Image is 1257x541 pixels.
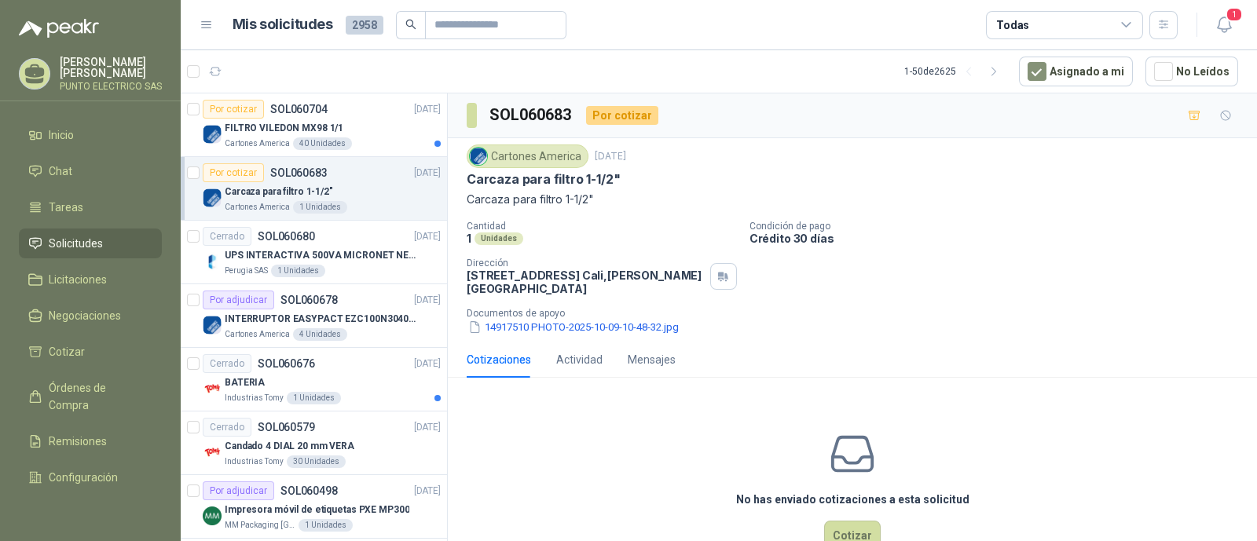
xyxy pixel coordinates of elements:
div: Por cotizar [203,100,264,119]
p: Industrias Tomy [225,455,284,468]
p: Impresora móvil de etiquetas PXE MP300 [225,503,409,517]
div: Cerrado [203,418,251,437]
p: Carcaza para filtro 1-1/2" [225,185,333,199]
button: Asignado a mi [1019,57,1133,86]
div: Mensajes [628,351,676,368]
p: SOL060680 [258,231,315,242]
p: [DATE] [414,229,441,244]
a: Tareas [19,192,162,222]
div: 30 Unidades [287,455,346,468]
div: Por cotizar [203,163,264,182]
div: 40 Unidades [293,137,352,150]
div: Por adjudicar [203,291,274,309]
p: [DATE] [595,149,626,164]
p: Documentos de apoyo [467,308,1251,319]
p: [PERSON_NAME] [PERSON_NAME] [60,57,162,79]
span: search [405,19,416,30]
p: SOL060704 [270,104,328,115]
p: SOL060498 [280,485,338,496]
div: 1 Unidades [287,392,341,404]
a: Negociaciones [19,301,162,331]
a: Por adjudicarSOL060498[DATE] Company LogoImpresora móvil de etiquetas PXE MP300MM Packaging [GEOG... [181,475,447,539]
span: Remisiones [49,433,107,450]
button: 14917510 PHOTO-2025-10-09-10-48-32.jpg [467,319,680,335]
img: Logo peakr [19,19,99,38]
p: MM Packaging [GEOGRAPHIC_DATA] [225,519,295,532]
img: Company Logo [470,148,487,165]
a: Solicitudes [19,228,162,258]
a: Por cotizarSOL060704[DATE] Company LogoFILTRO VILEDON MX98 1/1Cartones America40 Unidades [181,93,447,157]
p: Cantidad [467,221,737,232]
img: Company Logo [203,125,222,144]
p: 1 [467,232,471,245]
span: Tareas [49,199,83,216]
p: Candado 4 DIAL 20 mm VERA [225,439,354,454]
div: Cotizaciones [467,351,531,368]
a: Cotizar [19,337,162,367]
div: 4 Unidades [293,328,347,341]
a: Remisiones [19,426,162,456]
span: Solicitudes [49,235,103,252]
p: [DATE] [414,484,441,499]
a: Configuración [19,462,162,492]
a: CerradoSOL060579[DATE] Company LogoCandado 4 DIAL 20 mm VERAIndustrias Tomy30 Unidades [181,411,447,475]
span: 1 [1226,7,1243,22]
h1: Mis solicitudes [233,13,333,36]
img: Company Logo [203,379,222,398]
p: SOL060683 [270,167,328,178]
a: Inicio [19,120,162,150]
span: Cotizar [49,343,85,360]
a: Chat [19,156,162,186]
p: Dirección [467,258,704,269]
a: CerradoSOL060676[DATE] Company LogoBATERIAIndustrias Tomy1 Unidades [181,348,447,411]
p: [DATE] [414,420,441,435]
p: SOL060676 [258,358,315,369]
div: Actividad [556,351,603,368]
span: 2958 [346,16,383,35]
p: UPS INTERACTIVA 500VA MICRONET NEGRA MARCA: POWEST NICOMAR [225,248,420,263]
a: Manuales y ayuda [19,499,162,528]
p: Condición de pago [749,221,1251,232]
p: Carcaza para filtro 1-1/2" [467,191,1238,208]
span: Órdenes de Compra [49,379,147,414]
div: 1 Unidades [299,519,353,532]
span: Chat [49,163,72,180]
p: [DATE] [414,166,441,181]
div: Cerrado [203,354,251,373]
p: INTERRUPTOR EASYPACT EZC100N3040C 40AMP 25K SCHNEIDER [225,312,420,327]
p: SOL060678 [280,294,338,305]
p: Carcaza para filtro 1-1/2" [467,171,620,188]
button: No Leídos [1145,57,1238,86]
p: Industrias Tomy [225,392,284,404]
p: SOL060579 [258,422,315,433]
p: [DATE] [414,356,441,371]
a: CerradoSOL060680[DATE] Company LogoUPS INTERACTIVA 500VA MICRONET NEGRA MARCA: POWEST NICOMARPeru... [181,221,447,284]
p: [DATE] [414,293,441,308]
p: Perugia SAS [225,265,268,277]
img: Company Logo [203,252,222,271]
div: 1 Unidades [293,201,347,214]
button: 1 [1210,11,1238,39]
p: [DATE] [414,102,441,117]
div: 1 - 50 de 2625 [904,59,1006,84]
div: Todas [996,16,1029,34]
div: Por cotizar [586,106,658,125]
p: Crédito 30 días [749,232,1251,245]
span: Licitaciones [49,271,107,288]
a: Licitaciones [19,265,162,294]
span: Inicio [49,126,74,144]
a: Por adjudicarSOL060678[DATE] Company LogoINTERRUPTOR EASYPACT EZC100N3040C 40AMP 25K SCHNEIDERCar... [181,284,447,348]
div: Cartones America [467,144,588,168]
p: [STREET_ADDRESS] Cali , [PERSON_NAME][GEOGRAPHIC_DATA] [467,269,704,295]
img: Company Logo [203,316,222,334]
p: Cartones America [225,328,290,341]
div: Cerrado [203,227,251,246]
div: Unidades [475,232,523,245]
p: FILTRO VILEDON MX98 1/1 [225,121,343,136]
div: 1 Unidades [271,265,325,277]
h3: SOL060683 [489,103,574,127]
span: Negociaciones [49,307,121,324]
p: Cartones America [225,201,290,214]
p: PUNTO ELECTRICO SAS [60,82,162,91]
img: Company Logo [203,188,222,207]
